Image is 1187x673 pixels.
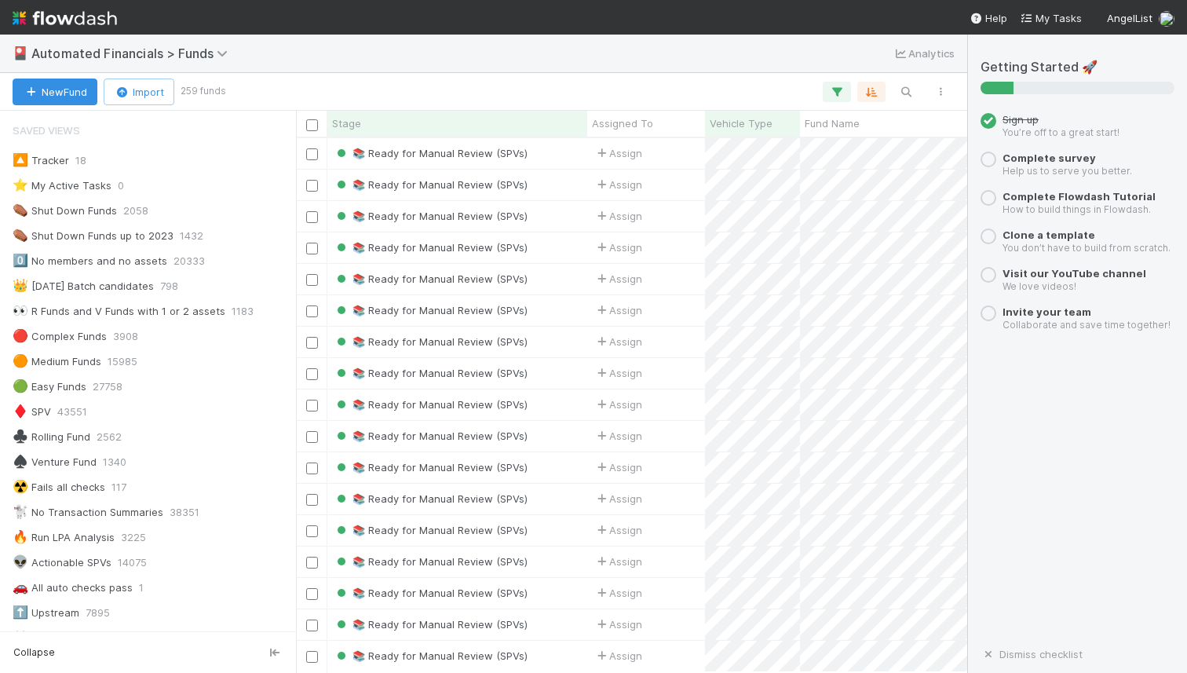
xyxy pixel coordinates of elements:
[93,377,122,397] span: 27758
[593,271,642,287] span: Assign
[334,334,528,349] div: 📚 Ready for Manual Review (SPVs)
[13,605,28,619] span: ⬆️
[1003,242,1171,254] small: You don’t have to build from scratch.
[334,554,528,569] div: 📚 Ready for Manual Review (SPVs)
[334,147,528,159] span: 📚 Ready for Manual Review (SPVs)
[306,337,318,349] input: Toggle Row Selected
[306,305,318,317] input: Toggle Row Selected
[306,243,318,254] input: Toggle Row Selected
[13,555,28,569] span: 👽
[1020,10,1082,26] a: My Tasks
[13,5,117,31] img: logo-inverted-e16ddd16eac7371096b0.svg
[334,459,528,475] div: 📚 Ready for Manual Review (SPVs)
[334,240,528,255] div: 📚 Ready for Manual Review (SPVs)
[13,229,28,242] span: ⚰️
[139,578,144,598] span: 1
[180,226,203,246] span: 1432
[334,365,528,381] div: 📚 Ready for Manual Review (SPVs)
[334,272,528,285] span: 📚 Ready for Manual Review (SPVs)
[334,397,528,412] div: 📚 Ready for Manual Review (SPVs)
[108,352,137,371] span: 15985
[593,554,642,569] div: Assign
[13,46,28,60] span: 🎴
[13,153,28,166] span: 🔼
[334,522,528,538] div: 📚 Ready for Manual Review (SPVs)
[13,352,101,371] div: Medium Funds
[593,459,642,475] span: Assign
[306,651,318,663] input: Toggle Row Selected
[334,587,528,599] span: 📚 Ready for Manual Review (SPVs)
[593,145,642,161] span: Assign
[13,646,55,660] span: Collapse
[306,620,318,631] input: Toggle Row Selected
[306,274,318,286] input: Toggle Row Selected
[1003,229,1095,241] a: Clone a template
[232,302,254,321] span: 1183
[13,480,28,493] span: ☢️
[13,327,107,346] div: Complex Funds
[805,115,860,131] span: Fund Name
[57,402,87,422] span: 43551
[13,115,80,146] span: Saved Views
[306,557,318,569] input: Toggle Row Selected
[1159,11,1174,27] img: avatar_e3cbf8dc-409d-4c5a-b4de-410eea8732ef.png
[75,151,86,170] span: 18
[1003,152,1096,164] a: Complete survey
[111,477,126,497] span: 117
[13,503,163,522] div: No Transaction Summaries
[593,177,642,192] span: Assign
[306,525,318,537] input: Toggle Row Selected
[334,367,528,379] span: 📚 Ready for Manual Review (SPVs)
[1003,190,1156,203] a: Complete Flowdash Tutorial
[306,180,318,192] input: Toggle Row Selected
[170,503,199,522] span: 38351
[593,365,642,381] div: Assign
[593,302,642,318] div: Assign
[593,491,642,507] span: Assign
[1003,280,1076,292] small: We love videos!
[118,176,124,196] span: 0
[13,477,105,497] div: Fails all checks
[123,201,148,221] span: 2058
[981,648,1083,660] a: Dismiss checklist
[13,178,28,192] span: ⭐
[334,145,528,161] div: 📚 Ready for Manual Review (SPVs)
[13,578,133,598] div: All auto checks pass
[893,44,955,63] a: Analytics
[306,368,318,380] input: Toggle Row Selected
[13,254,28,267] span: 0️⃣
[13,251,167,271] div: No members and no assets
[13,528,115,547] div: Run LPA Analysis
[306,211,318,223] input: Toggle Row Selected
[97,427,122,447] span: 2562
[1003,203,1151,215] small: How to build things in Flowdash.
[13,452,97,472] div: Venture Fund
[13,203,28,217] span: ⚰️
[13,329,28,342] span: 🔴
[334,335,528,348] span: 📚 Ready for Manual Review (SPVs)
[593,616,642,632] div: Assign
[13,455,28,468] span: ♠️
[593,522,642,538] span: Assign
[13,628,233,648] div: Addressable View (separate from stage)
[13,176,111,196] div: My Active Tasks
[593,428,642,444] span: Assign
[593,397,642,412] span: Assign
[334,241,528,254] span: 📚 Ready for Manual Review (SPVs)
[334,491,528,507] div: 📚 Ready for Manual Review (SPVs)
[593,240,642,255] div: Assign
[710,115,772,131] span: Vehicle Type
[13,530,28,543] span: 🔥
[593,208,642,224] span: Assign
[593,585,642,601] span: Assign
[13,302,225,321] div: R Funds and V Funds with 1 or 2 assets
[306,148,318,160] input: Toggle Row Selected
[334,555,528,568] span: 📚 Ready for Manual Review (SPVs)
[181,84,226,98] small: 259 funds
